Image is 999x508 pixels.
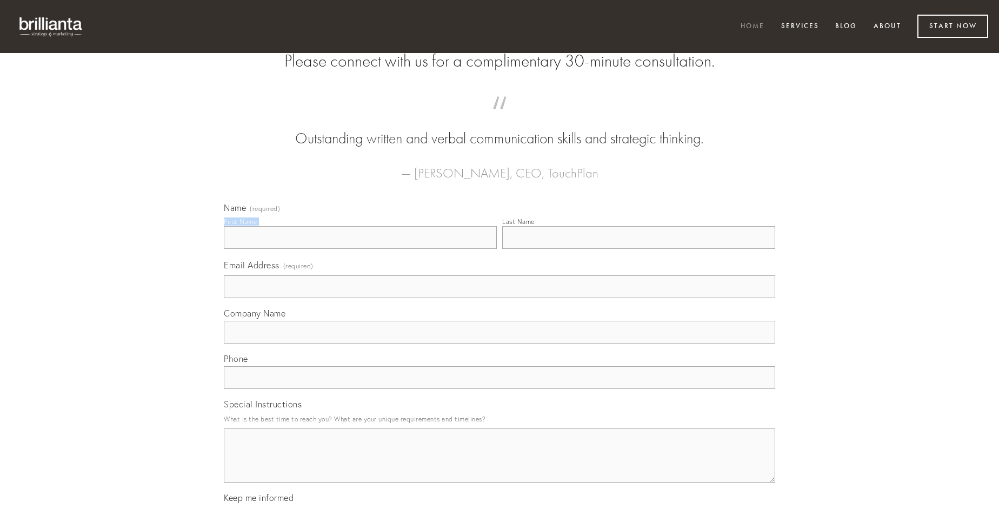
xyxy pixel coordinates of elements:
[224,412,775,426] p: What is the best time to reach you? What are your unique requirements and timelines?
[917,15,988,38] a: Start Now
[224,399,302,410] span: Special Instructions
[241,107,758,149] blockquote: Outstanding written and verbal communication skills and strategic thinking.
[867,18,908,36] a: About
[224,217,257,226] div: First Name
[241,107,758,128] span: “
[224,353,248,364] span: Phone
[250,206,280,212] span: (required)
[774,18,826,36] a: Services
[224,202,246,213] span: Name
[502,217,535,226] div: Last Name
[283,259,314,273] span: (required)
[224,308,285,319] span: Company Name
[224,260,279,271] span: Email Address
[11,11,92,42] img: brillianta - research, strategy, marketing
[224,492,294,503] span: Keep me informed
[241,149,758,184] figcaption: — [PERSON_NAME], CEO, TouchPlan
[828,18,864,36] a: Blog
[734,18,771,36] a: Home
[224,51,775,71] h2: Please connect with us for a complimentary 30-minute consultation.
